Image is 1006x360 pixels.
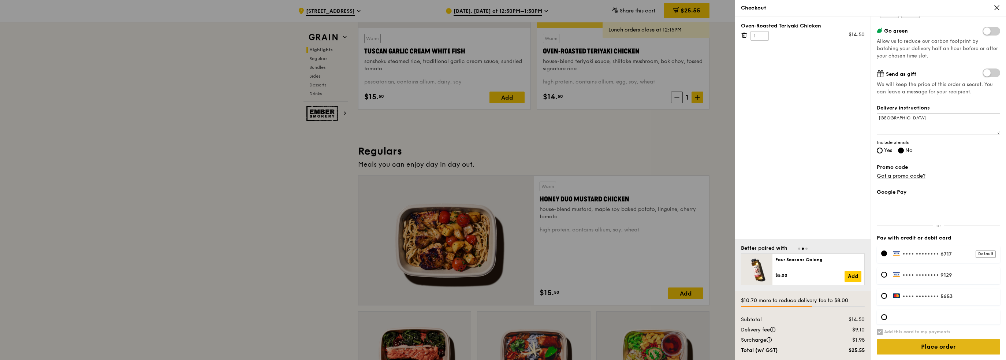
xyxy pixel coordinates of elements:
img: Payment by MasterCard [893,293,901,298]
span: •••• •••• [902,293,927,300]
span: Yes [884,147,892,153]
label: •••• 9129 [893,272,996,278]
input: Yes [877,148,883,153]
label: •••• 5653 [893,293,996,300]
div: Better paired with [741,245,787,252]
div: $25.55 [825,347,869,354]
span: Include utensils [877,140,1000,145]
div: Default [976,250,996,258]
div: $9.10 [825,326,869,334]
label: •••• 6717 [893,250,996,257]
div: Delivery fee [737,326,825,334]
label: Promo code [877,164,1000,171]
img: Payment by Visa [893,272,901,277]
input: No [898,148,904,153]
div: Oven‑Roasted Teriyaki Chicken [741,22,865,30]
div: $10.70 more to reduce delivery fee to $8.00 [741,297,865,304]
label: Delivery instructions [877,104,1000,112]
h6: Add this card to my payments [884,329,950,335]
label: Pay with credit or debit card [877,234,1000,242]
span: Go to slide 3 [805,248,808,250]
span: Go green [884,28,908,34]
a: Got a promo code? [877,173,925,179]
div: Subtotal [737,316,825,323]
div: $14.50 [825,316,869,323]
iframe: Secure payment button frame [877,200,1000,216]
span: •••• •••• [902,272,927,278]
div: Four Seasons Oolong [775,257,861,263]
label: Google Pay [877,189,1000,196]
input: Place order [877,339,1000,355]
div: Surcharge [737,337,825,344]
img: Payment by Visa [893,250,901,256]
div: Checkout [741,4,1000,12]
span: •••• •••• [902,251,927,257]
a: Add [845,271,861,282]
span: Send as gift [886,71,916,77]
span: No [905,147,913,153]
div: $5.00 [775,272,845,278]
iframe: Secure card payment input frame [893,314,996,320]
span: We will keep the price of this order a secret. You can leave a message for your recipient. [877,81,1000,96]
span: Allow us to reduce our carbon footprint by batching your delivery half an hour before or after yo... [877,38,998,59]
span: Go to slide 1 [798,248,800,250]
span: Go to slide 2 [802,248,804,250]
div: Total (w/ GST) [737,347,825,354]
div: $14.50 [849,31,865,38]
div: $1.95 [825,337,869,344]
input: Add this card to my payments [877,329,883,335]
